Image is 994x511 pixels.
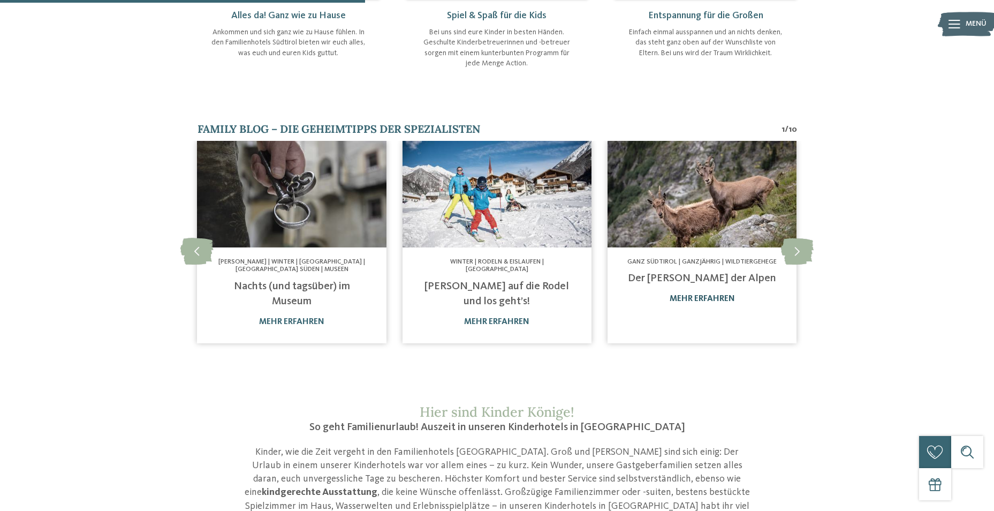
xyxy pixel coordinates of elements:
span: Entspannung für die Großen [648,11,763,20]
span: Family Blog – die Geheimtipps der Spezialisten [198,122,480,136]
img: Kinderhotel in Südtirol für Spiel, Spaß und Action [403,141,591,247]
span: Spiel & Spaß für die Kids [447,11,547,20]
a: mehr erfahren [259,318,324,326]
img: Kinderhotel in Südtirol für Spiel, Spaß und Action [608,141,796,247]
a: [PERSON_NAME] auf die Rodel und los geht’s! [424,281,569,307]
img: Kinderhotel in Südtirol für Spiel, Spaß und Action [197,141,386,247]
span: [PERSON_NAME] | Winter | [GEOGRAPHIC_DATA] | [GEOGRAPHIC_DATA] Süden | Museen [218,259,365,273]
span: 1 [781,124,785,136]
p: Einfach einmal ausspannen und an nichts denken, das steht ganz oben auf der Wunschliste von Elter... [625,27,786,59]
strong: kindgerechte Ausstattung [262,487,377,497]
a: Nachts (und tagsüber) im Museum [234,281,350,307]
p: Ankommen und sich ganz wie zu Hause fühlen. In den Familienhotels Südtirol bieten wir euch alles,... [208,27,369,59]
span: Alles da! Ganz wie zu Hause [231,11,346,20]
span: 10 [788,124,797,136]
span: Winter | Rodeln & Eislaufen | [GEOGRAPHIC_DATA] [450,259,544,273]
a: mehr erfahren [464,318,529,326]
span: / [785,124,788,136]
span: Ganz Südtirol | Ganzjährig | Wildtiergehege [627,259,777,265]
a: Der [PERSON_NAME] der Alpen [628,273,776,284]
span: So geht Familienurlaub! Auszeit in unseren Kinderhotels in [GEOGRAPHIC_DATA] [309,422,685,433]
a: mehr erfahren [670,295,735,303]
span: Hier sind Kinder Könige! [420,403,574,420]
p: Bei uns sind eure Kinder in besten Händen. Geschulte Kinderbetreuerinnen und -betreuer sorgen mit... [417,27,578,69]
